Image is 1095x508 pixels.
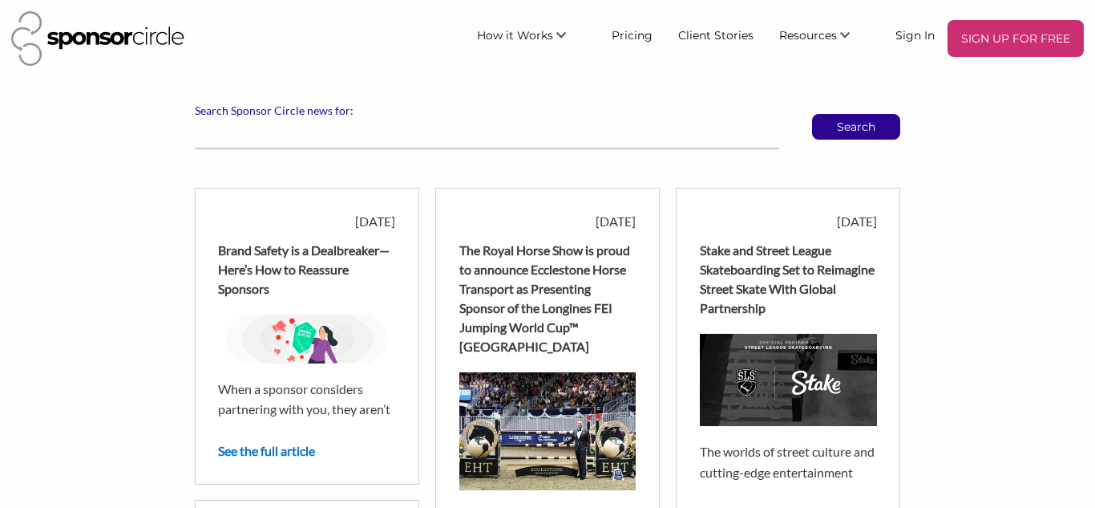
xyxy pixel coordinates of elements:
div: [DATE] [459,212,636,231]
img: Sponsor Circle Logo [11,11,184,66]
li: How it Works [464,20,599,57]
li: Resources [766,20,883,57]
a: See the full article [218,443,315,458]
button: Search [812,114,900,140]
div: Stake and Street League Skateboarding Set to Reimagine Street Skate With Global Partnership [700,241,877,318]
div: [DATE] [218,212,395,231]
label: Search Sponsor Circle news for: [195,104,901,118]
span: How it Works [477,28,553,43]
div: Brand Safety is a Dealbreaker—Here’s How to Reassure Sponsors [218,241,395,299]
img: hro2n78csy6xogamkarv.png [218,315,395,364]
p: Search [813,115,899,139]
img: n4jbveyf5ks2spmkrz9j.jpg [700,334,877,426]
div: [DATE] [700,212,877,231]
div: The Royal Horse Show is proud to announce Ecclestone Horse Transport as Presenting Sponsor of the... [459,241,636,356]
a: Client Stories [665,20,766,49]
a: Sign In [883,20,948,49]
p: SIGN UP FOR FREE [954,26,1077,51]
span: Resources [779,28,837,43]
a: Pricing [599,20,665,49]
img: The_Royal_Agricultural_Winter_Fair_The_Royal_Horse_Show_is_proud.jpg [459,372,636,490]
